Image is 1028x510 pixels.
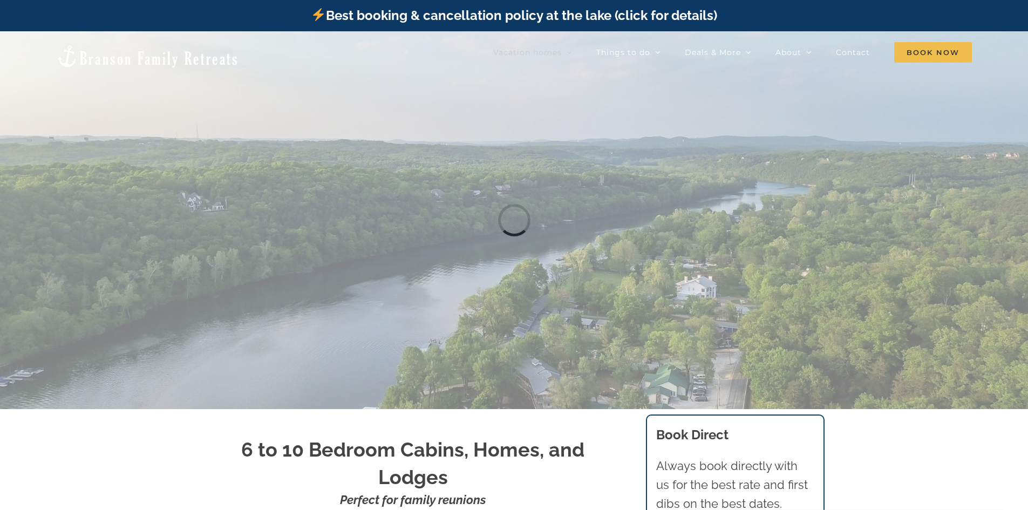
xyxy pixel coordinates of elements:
a: Things to do [596,42,661,63]
a: Contact [836,42,870,63]
img: Branson Family Retreats Logo [56,44,239,69]
b: Book Direct [656,427,729,443]
a: Deals & More [685,42,751,63]
nav: Main Menu [493,42,972,63]
span: Things to do [596,49,650,56]
a: Vacation homes [493,42,572,63]
a: Best booking & cancellation policy at the lake (click for details) [311,8,717,23]
strong: 6 to 10 Bedroom Cabins, Homes, and Lodges [241,438,584,488]
span: Deals & More [685,49,741,56]
span: About [775,49,801,56]
a: Book Now [894,42,972,63]
img: ⚡️ [312,8,325,21]
a: About [775,42,812,63]
span: Contact [836,49,870,56]
strong: Perfect for family reunions [340,493,486,507]
span: Vacation homes [493,49,562,56]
